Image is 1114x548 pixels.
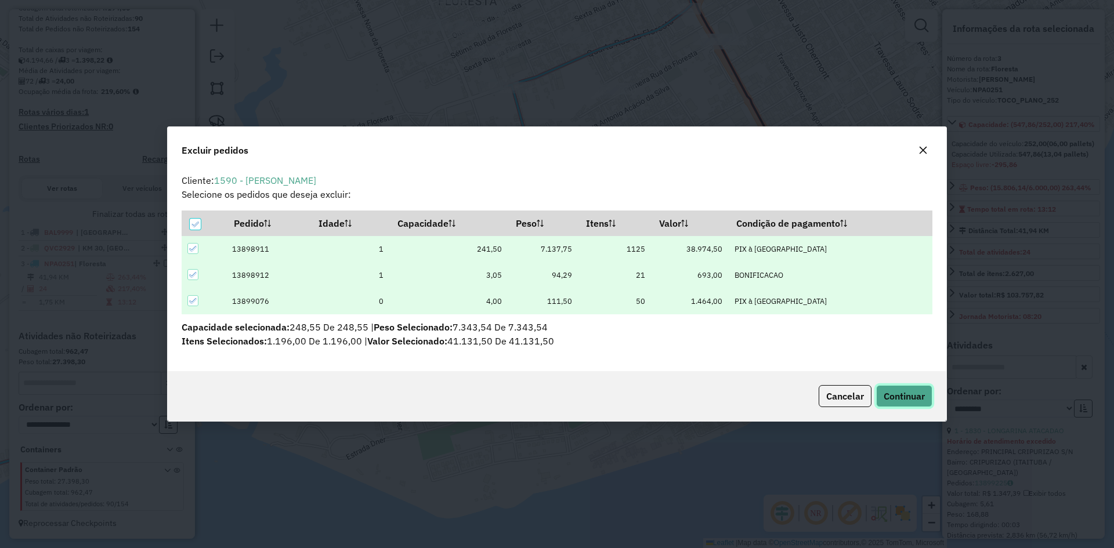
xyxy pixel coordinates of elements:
[182,320,932,334] p: 248,55 De 248,55 | 7.343,54 De 7.343,54
[578,211,651,235] th: Itens
[374,321,453,333] span: Peso Selecionado:
[182,143,248,157] span: Excluir pedidos
[389,211,508,235] th: Capacidade
[508,236,578,262] td: 7.137,75
[826,390,864,402] span: Cancelar
[182,175,316,186] span: Cliente:
[311,288,389,314] td: 0
[311,211,389,235] th: Idade
[182,187,932,201] p: Selecione os pedidos que deseja excluir:
[367,335,447,347] span: Valor Selecionado:
[182,334,932,348] p: 41.131,50 De 41.131,50
[651,236,728,262] td: 38.974,50
[508,288,578,314] td: 111,50
[578,262,651,288] td: 21
[651,262,728,288] td: 693,00
[389,288,508,314] td: 4,00
[311,262,389,288] td: 1
[182,321,290,333] span: Capacidade selecionada:
[508,262,578,288] td: 94,29
[226,288,311,314] td: 13899076
[226,211,311,235] th: Pedido
[651,288,728,314] td: 1.464,00
[508,211,578,235] th: Peso
[311,236,389,262] td: 1
[578,288,651,314] td: 50
[389,262,508,288] td: 3,05
[728,288,932,314] td: PIX à [GEOGRAPHIC_DATA]
[728,211,932,235] th: Condição de pagamento
[884,390,925,402] span: Continuar
[651,211,728,235] th: Valor
[728,262,932,288] td: BONIFICACAO
[182,335,267,347] span: Itens Selecionados:
[226,262,311,288] td: 13898912
[182,335,367,347] span: 1.196,00 De 1.196,00 |
[819,385,871,407] button: Cancelar
[389,236,508,262] td: 241,50
[876,385,932,407] button: Continuar
[214,175,316,186] a: 1590 - [PERSON_NAME]
[728,236,932,262] td: PIX à [GEOGRAPHIC_DATA]
[578,236,651,262] td: 1125
[226,236,311,262] td: 13898911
